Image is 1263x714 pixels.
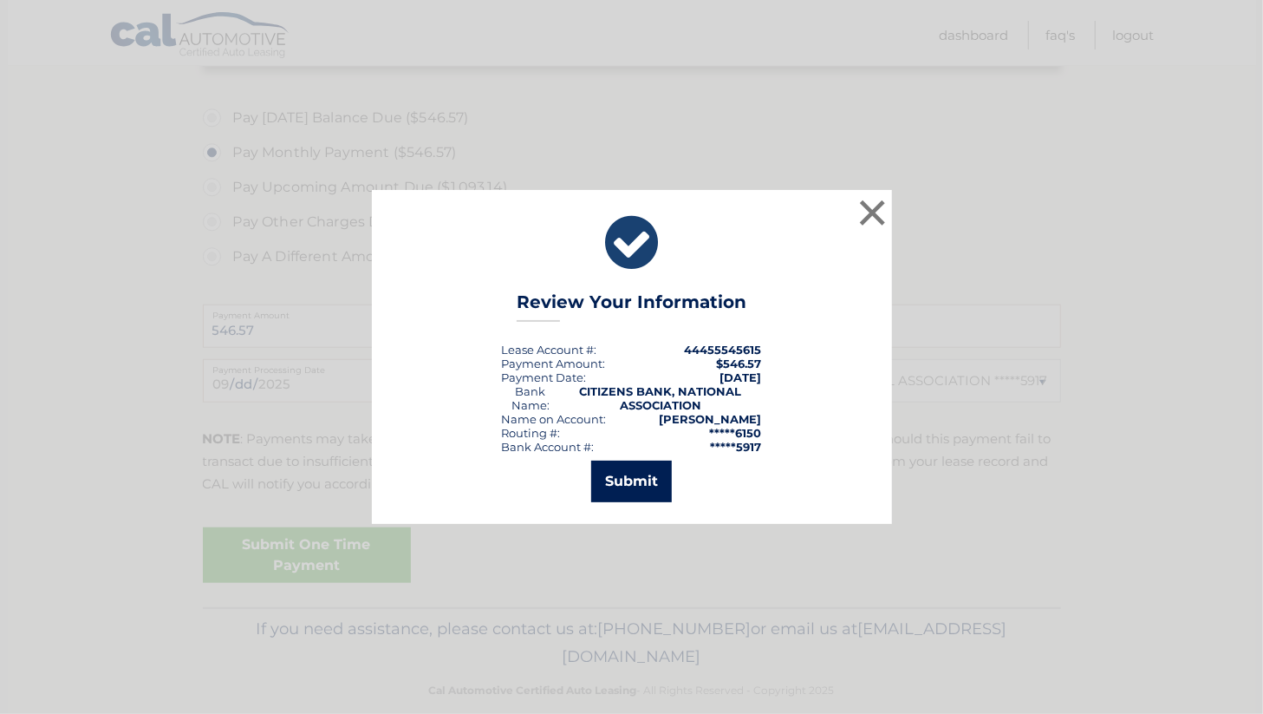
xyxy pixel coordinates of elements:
[720,370,762,384] span: [DATE]
[502,370,584,384] span: Payment Date
[502,426,561,440] div: Routing #:
[717,357,762,370] span: $546.57
[502,343,597,357] div: Lease Account #:
[856,195,890,230] button: ×
[591,461,672,502] button: Submit
[685,343,762,357] strong: 44455545615
[517,291,746,322] h3: Review Your Information
[502,357,606,370] div: Payment Amount:
[660,412,762,426] strong: [PERSON_NAME]
[580,384,742,412] strong: CITIZENS BANK, NATIONAL ASSOCIATION
[502,440,595,454] div: Bank Account #:
[502,384,560,412] div: Bank Name:
[502,412,607,426] div: Name on Account:
[502,370,587,384] div: :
